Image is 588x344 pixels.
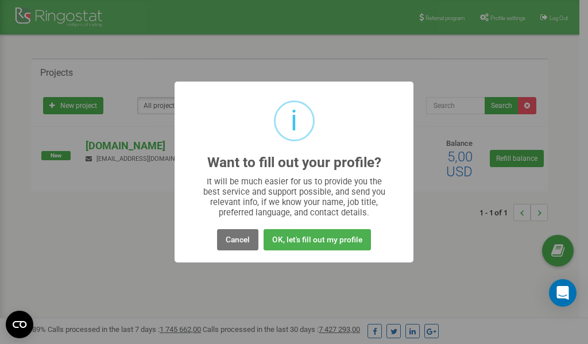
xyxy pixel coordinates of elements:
h2: Want to fill out your profile? [207,155,381,171]
button: OK, let's fill out my profile [264,229,371,250]
div: Open Intercom Messenger [549,279,577,307]
div: i [291,102,297,140]
button: Open CMP widget [6,311,33,338]
div: It will be much easier for us to provide you the best service and support possible, and send you ... [198,176,391,218]
button: Cancel [217,229,258,250]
